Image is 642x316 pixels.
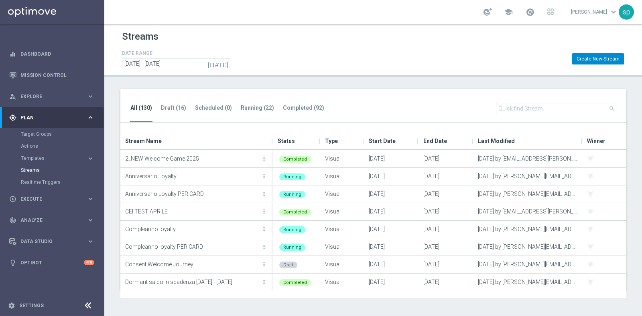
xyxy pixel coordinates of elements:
[261,191,267,197] i: more_vert
[130,105,152,111] tab-header: All (130)
[125,205,259,217] p: CEI TEST APRILE
[473,203,582,220] div: [DATE] by [EMAIL_ADDRESS][PERSON_NAME][DOMAIN_NAME]
[279,279,311,286] div: Completed
[419,150,473,167] div: [DATE]
[260,274,268,290] button: more_vert
[473,168,582,185] div: [DATE] by [PERSON_NAME][EMAIL_ADDRESS][DOMAIN_NAME]
[20,197,87,201] span: Execute
[9,51,95,57] button: equalizer Dashboard
[9,260,95,266] div: lightbulb Optibot +10
[261,244,267,250] i: more_vert
[419,256,473,273] div: [DATE]
[364,274,419,291] div: [DATE]
[283,105,324,111] tab-header: Completed (92)
[278,133,295,149] span: Status
[20,43,94,64] a: Dashboard
[9,217,16,224] i: track_changes
[279,191,305,198] div: Running
[125,241,259,253] p: Compleanno loyalty PER CARD
[260,203,268,219] button: more_vert
[364,150,419,167] div: [DATE]
[260,256,268,272] button: more_vert
[364,221,419,238] div: [DATE]
[279,173,305,180] div: Running
[21,167,83,173] a: Streams
[473,221,582,238] div: [DATE] by [PERSON_NAME][EMAIL_ADDRESS][DOMAIN_NAME]
[21,176,104,188] div: Realtime Triggers
[260,186,268,202] button: more_vert
[473,238,582,256] div: [DATE] by [PERSON_NAME][EMAIL_ADDRESS][DOMAIN_NAME]
[325,133,338,149] span: Type
[261,155,267,162] i: more_vert
[419,168,473,185] div: [DATE]
[9,43,94,64] div: Dashboard
[423,133,447,149] span: End Date
[9,93,95,100] button: person_search Explore keyboard_arrow_right
[473,256,582,273] div: [DATE] by [PERSON_NAME][EMAIL_ADDRESS][DOMAIN_NAME]
[161,105,186,111] tab-header: Draft (16)
[9,64,94,86] div: Mission Control
[125,223,259,235] p: Compleanno loyalty
[9,238,95,245] div: Data Studio keyboard_arrow_right
[125,276,259,288] p: Dormant saldo in scadenza 17.03.25 - 30.04.2025
[9,114,87,121] div: Plan
[125,258,259,270] p: Consent Welcome Journey
[122,31,158,42] h1: Streams
[87,155,94,162] i: keyboard_arrow_right
[320,274,364,291] div: Visual
[279,209,311,215] div: Completed
[320,185,364,203] div: Visual
[261,173,267,179] i: more_vert
[21,143,83,149] a: Actions
[260,221,268,237] button: more_vert
[195,105,232,111] tab-header: Scheduled (0)
[21,156,79,161] span: Templates
[419,185,473,203] div: [DATE]
[279,262,297,268] div: Draft
[20,252,84,273] a: Optibot
[619,4,634,20] div: sp
[21,155,95,161] button: Templates keyboard_arrow_right
[241,105,274,111] tab-header: Running (22)
[9,217,95,223] button: track_changes Analyze keyboard_arrow_right
[9,114,16,121] i: gps_fixed
[9,72,95,78] button: Mission Control
[20,115,87,120] span: Plan
[364,185,419,203] div: [DATE]
[473,150,582,167] div: [DATE] by [EMAIL_ADDRESS][PERSON_NAME][DOMAIN_NAME]
[20,239,87,244] span: Data Studio
[279,244,305,251] div: Running
[609,105,615,112] i: search
[84,260,94,265] div: +10
[261,208,267,215] i: more_vert
[9,252,94,273] div: Optibot
[21,140,104,152] div: Actions
[261,279,267,285] i: more_vert
[122,58,230,69] input: Select date range
[320,168,364,185] div: Visual
[419,203,473,220] div: [DATE]
[9,93,16,100] i: person_search
[20,64,94,86] a: Mission Control
[320,203,364,220] div: Visual
[87,114,94,121] i: keyboard_arrow_right
[279,226,305,233] div: Running
[87,93,94,100] i: keyboard_arrow_right
[496,103,616,114] input: Quick find Stream
[122,50,230,56] h4: DATE RANGE
[9,195,87,203] div: Execute
[125,170,259,182] p: Anniversario Loyalty
[9,115,95,121] button: gps_fixed Plan keyboard_arrow_right
[478,133,515,149] span: Last Modified
[261,261,267,268] i: more_vert
[9,259,16,266] i: lightbulb
[572,53,624,64] button: Create New Stream
[87,238,94,245] i: keyboard_arrow_right
[9,196,95,202] button: play_circle_outline Execute keyboard_arrow_right
[21,128,104,140] div: Target Groups
[21,164,104,176] div: Streams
